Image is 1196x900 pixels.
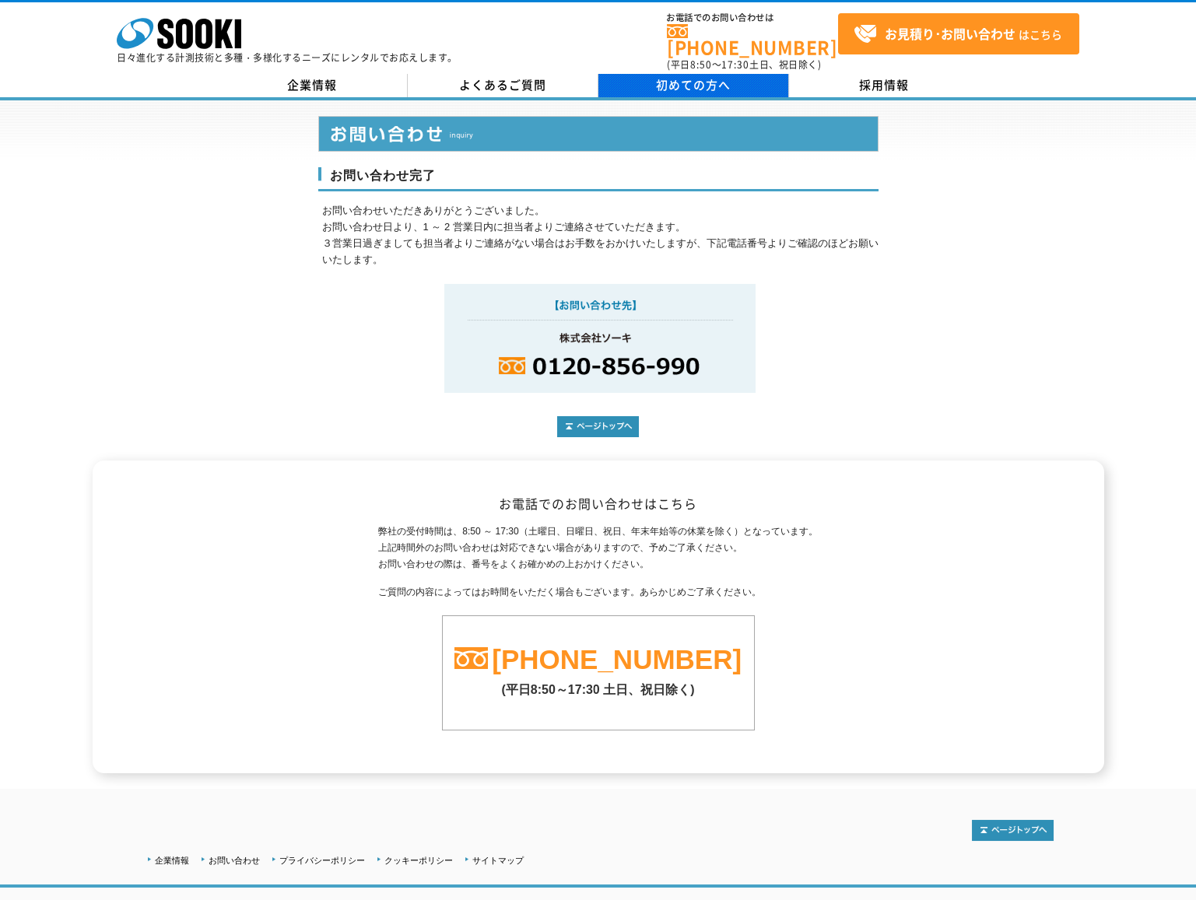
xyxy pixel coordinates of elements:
[209,856,260,865] a: お問い合わせ
[443,674,754,699] p: (平日8:50～17:30 土日、祝日除く)
[656,76,731,93] span: 初めての方へ
[885,24,1015,43] strong: お見積り･お問い合わせ
[117,53,458,62] p: 日々進化する計測技術と多種・多様化するニーズにレンタルでお応えします。
[667,13,838,23] span: お電話でのお問い合わせは
[155,856,189,865] a: 企業情報
[384,856,453,865] a: クッキーポリシー
[972,820,1054,841] img: トップページへ
[444,284,756,393] img: お問い合わせ
[408,74,598,97] a: よくあるご質問
[279,856,365,865] a: プライバシーポリシー
[667,58,821,72] span: (平日 ～ 土日、祝日除く)
[789,74,980,97] a: 採用情報
[378,524,817,572] p: 弊社の受付時間は、8:50 ～ 17:30（土曜日、日曜日、祝日、年末年始等の休業を除く）となっています。 上記時間外のお問い合わせは対応できない場合がありますので、予めご了承ください。 お問い...
[838,13,1079,54] a: お見積り･お問い合わせはこちら
[667,24,838,56] a: [PHONE_NUMBER]
[690,58,712,72] span: 8:50
[143,496,1054,512] h2: お電話でのお問い合わせはこちら
[854,23,1062,46] span: はこちら
[598,74,789,97] a: 初めての方へ
[318,116,879,152] img: お問い合わせ
[472,856,524,865] a: サイトマップ
[318,167,879,192] h3: お問い合わせ完了
[217,74,408,97] a: 企業情報
[378,584,817,601] p: ご質問の内容によってはお時間をいただく場合もございます。あらかじめご了承ください。
[557,416,639,437] img: ページトップへ
[322,203,879,268] p: お問い合わせいただきありがとうございました。 お問い合わせ日より、1 ～ 2 営業日内に担当者よりご連絡させていただきます。 ３営業日過ぎましても担当者よりご連絡がない場合はお手数をおかけいたし...
[492,644,742,674] a: [PHONE_NUMBER]
[721,58,749,72] span: 17:30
